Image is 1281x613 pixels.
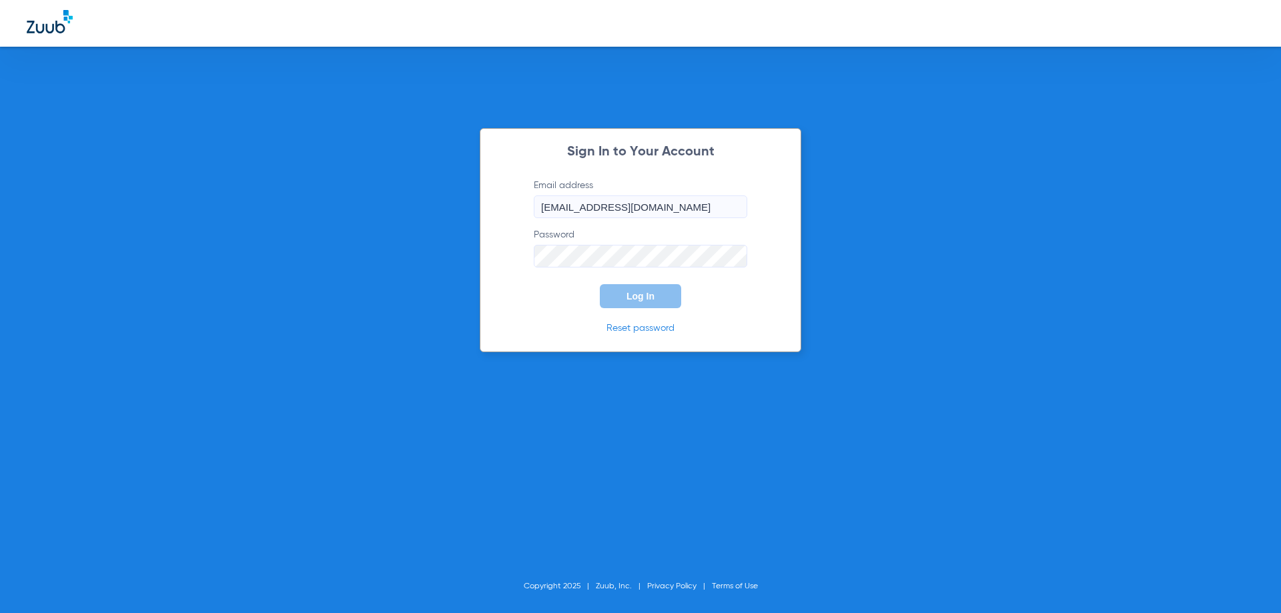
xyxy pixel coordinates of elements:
[600,284,681,308] button: Log In
[626,291,655,301] span: Log In
[534,245,747,267] input: Password
[596,580,647,593] li: Zuub, Inc.
[606,324,675,333] a: Reset password
[524,580,596,593] li: Copyright 2025
[534,179,747,218] label: Email address
[712,582,758,590] a: Terms of Use
[514,145,767,159] h2: Sign In to Your Account
[534,195,747,218] input: Email address
[27,10,73,33] img: Zuub Logo
[647,582,697,590] a: Privacy Policy
[534,228,747,267] label: Password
